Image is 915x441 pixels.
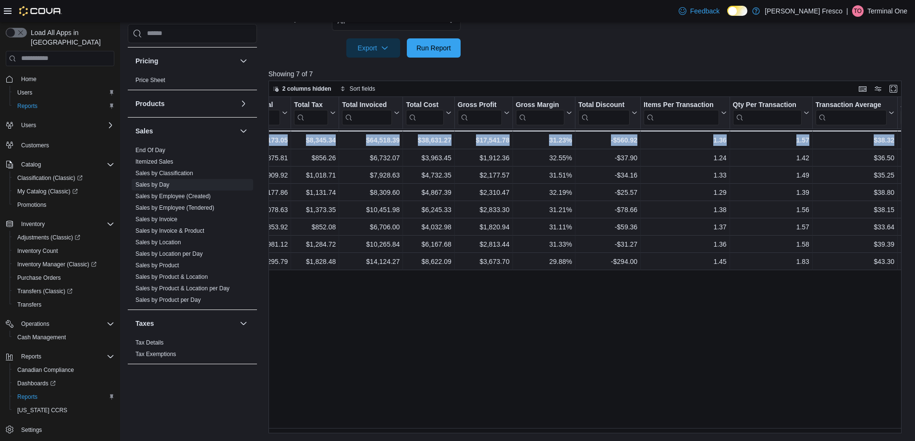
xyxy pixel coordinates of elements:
span: Cash Management [13,332,114,343]
div: $7,928.63 [342,169,400,181]
div: $1,018.71 [294,169,336,181]
button: Run Report [407,38,461,58]
div: $5,853.92 [246,221,288,233]
div: 1.57 [732,134,809,146]
a: Sales by Classification [135,170,193,177]
button: Operations [17,318,53,330]
a: Transfers [13,299,45,310]
div: $7,177.86 [246,187,288,198]
div: 32.19% [516,187,572,198]
button: Products [238,98,249,109]
div: Subtotal [246,101,280,110]
span: Sales by Employee (Created) [135,192,211,200]
button: Taxes [238,318,249,329]
a: Reports [13,100,41,112]
div: $4,867.39 [406,187,451,198]
span: Adjustments (Classic) [17,234,80,241]
a: Transfers (Classic) [10,285,118,298]
button: Enter fullscreen [888,83,899,95]
div: Sales [128,144,257,310]
div: Items Per Transaction [644,101,719,125]
button: Transfers [10,298,118,311]
div: $1,820.94 [458,221,510,233]
button: Total Invoiced [342,101,400,125]
h3: Pricing [135,56,158,66]
a: Purchase Orders [13,272,65,284]
button: Transaction Average [816,101,894,125]
button: Cash Management [10,331,118,344]
span: Users [21,121,36,129]
div: $1,131.74 [294,187,336,198]
div: $8,981.12 [246,238,288,250]
div: $2,310.47 [458,187,510,198]
div: $8,345.34 [294,134,336,146]
div: 31.33% [516,238,572,250]
div: $10,451.98 [342,204,400,215]
div: $38.15 [816,204,894,215]
span: Inventory Count [17,247,58,255]
button: Users [17,119,40,131]
button: Reports [2,350,118,363]
a: End Of Day [135,147,165,154]
div: 1.38 [644,204,727,215]
div: Total Invoiced [342,101,392,110]
a: [US_STATE] CCRS [13,405,71,416]
span: Reports [13,100,114,112]
div: Total Invoiced [342,101,392,125]
div: $6,732.07 [342,152,400,164]
div: $1,912.36 [458,152,510,164]
div: 1.33 [644,169,727,181]
button: Reports [10,99,118,113]
a: My Catalog (Classic) [10,185,118,198]
div: $6,167.68 [406,238,451,250]
div: 1.42 [732,152,809,164]
button: Sales [238,125,249,137]
button: Pricing [135,56,236,66]
span: Inventory Manager (Classic) [13,259,114,270]
div: 1.49 [732,169,809,181]
span: Users [17,119,114,131]
span: My Catalog (Classic) [13,186,114,197]
a: Cash Management [13,332,70,343]
div: Gross Profit [458,101,502,110]
span: Reports [17,393,37,401]
div: 1.83 [732,256,809,267]
div: $2,177.57 [458,169,510,181]
span: Sales by Invoice & Product [135,227,204,235]
span: Sales by Day [135,181,170,189]
span: Home [17,73,114,85]
span: Classification (Classic) [13,172,114,184]
div: $38.80 [816,187,894,198]
div: Total Discount [578,101,630,110]
span: Sales by Product & Location [135,273,208,281]
span: Adjustments (Classic) [13,232,114,243]
button: Catalog [2,158,118,171]
div: -$25.57 [578,187,637,198]
span: Cash Management [17,334,66,341]
div: -$59.36 [578,221,637,233]
button: Total Tax [294,101,336,125]
button: Reports [17,351,45,362]
div: 29.88% [516,256,572,267]
div: $1,373.35 [294,204,336,215]
div: $4,732.35 [406,169,451,181]
span: Tax Exemptions [135,350,176,358]
button: Reports [10,390,118,404]
span: Sales by Employee (Tendered) [135,204,214,212]
div: 1.36 [644,238,727,250]
button: Taxes [135,319,236,328]
span: Inventory Manager (Classic) [17,261,97,268]
a: Inventory Manager (Classic) [10,258,118,271]
div: 1.56 [732,204,809,215]
p: | [846,5,848,17]
div: $1,284.72 [294,238,336,250]
a: Dashboards [13,378,60,389]
button: Users [10,86,118,99]
span: Purchase Orders [17,274,61,282]
button: Gross Margin [515,101,572,125]
div: Gross Margin [515,101,564,110]
div: $12,295.79 [246,256,288,267]
div: $43.30 [816,256,894,267]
